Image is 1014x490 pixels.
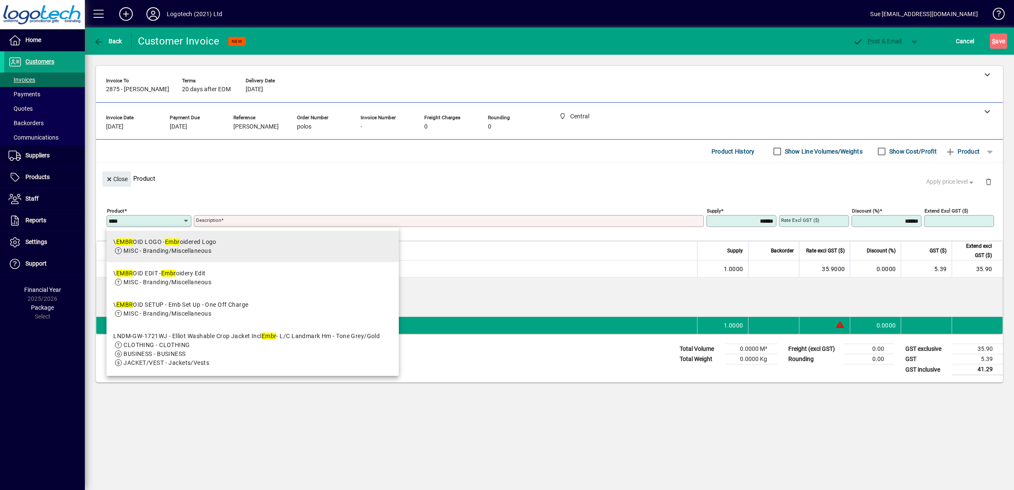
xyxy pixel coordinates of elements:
[923,174,979,190] button: Apply price level
[853,38,902,45] span: ost & Email
[8,105,33,112] span: Quotes
[113,269,211,278] div: \ OID EDIT - oidery Edit
[140,6,167,22] button: Profile
[8,76,35,83] span: Invoices
[361,123,362,130] span: -
[106,325,399,374] mat-option: LNDM-GW-1721WJ - Elliot Washable Crop Jacket Incl Embr - L/C Landmark Hm - Tone Grey/Gold
[784,354,843,364] td: Rounding
[990,34,1007,49] button: Save
[4,130,85,145] a: Communications
[727,246,743,255] span: Supply
[930,246,947,255] span: GST ($)
[675,354,726,364] td: Total Weight
[112,6,140,22] button: Add
[232,39,242,44] span: NEW
[170,123,187,130] span: [DATE]
[25,152,50,159] span: Suppliers
[123,342,190,348] span: CLOTHING - CLOTHING
[106,172,128,186] span: Close
[123,279,211,286] span: MISC - Branding/Miscellaneous
[106,123,123,130] span: [DATE]
[488,123,491,130] span: 0
[675,344,726,354] td: Total Volume
[25,36,41,43] span: Home
[106,294,399,325] mat-option: \EMBROID SETUP - Emb Set Up - One Off Charge
[123,277,1003,316] div: BLACK/WHITE 4 x size 12 2 x size 14
[123,247,211,254] span: MISC - Branding/Miscellaneous
[850,260,901,277] td: 0.0000
[116,238,133,245] em: EMBR
[116,270,133,277] em: EMBR
[901,344,952,354] td: GST exclusive
[924,208,968,214] mat-label: Extend excl GST ($)
[167,7,222,21] div: Logotech (2021) Ltd
[726,354,777,364] td: 0.0000 Kg
[711,145,755,158] span: Product History
[707,208,721,214] mat-label: Supply
[113,332,380,341] div: LNDM-GW-1721WJ - Elliot Washable Crop Jacket Incl - L/C Landmark Hm - Tone Grey/Gold
[781,217,819,223] mat-label: Rate excl GST ($)
[106,86,169,93] span: 2875 - [PERSON_NAME]
[102,171,131,187] button: Close
[96,163,1003,194] div: Product
[233,123,279,130] span: [PERSON_NAME]
[92,34,124,49] button: Back
[31,304,54,311] span: Package
[952,364,1003,375] td: 41.29
[8,134,59,141] span: Communications
[424,123,428,130] span: 0
[952,344,1003,354] td: 35.90
[297,123,311,130] span: polos
[978,171,999,192] button: Delete
[4,188,85,210] a: Staff
[726,344,777,354] td: 0.0000 M³
[867,246,896,255] span: Discount (%)
[4,101,85,116] a: Quotes
[901,364,952,375] td: GST inclusive
[783,147,863,156] label: Show Line Volumes/Weights
[724,321,743,330] span: 1.0000
[724,265,743,273] span: 1.0000
[25,195,39,202] span: Staff
[123,310,211,317] span: MISC - Branding/Miscellaneous
[957,241,992,260] span: Extend excl GST ($)
[992,38,995,45] span: S
[4,253,85,274] a: Support
[870,7,978,21] div: Sue [EMAIL_ADDRESS][DOMAIN_NAME]
[901,354,952,364] td: GST
[843,354,894,364] td: 0.00
[4,210,85,231] a: Reports
[25,58,54,65] span: Customers
[850,317,901,334] td: 0.0000
[4,116,85,130] a: Backorders
[901,260,952,277] td: 5.39
[849,34,906,49] button: Post & Email
[4,145,85,166] a: Suppliers
[4,232,85,253] a: Settings
[8,91,40,98] span: Payments
[262,333,277,339] em: Embr
[4,30,85,51] a: Home
[123,350,185,357] span: BUSINESS - BUSINESS
[94,38,122,45] span: Back
[182,86,231,93] span: 20 days after EOM
[165,238,180,245] em: Embr
[888,147,937,156] label: Show Cost/Profit
[246,86,263,93] span: [DATE]
[113,300,248,309] div: \ OID SETUP - Emb Set Up - One Off Charge
[4,87,85,101] a: Payments
[804,265,845,273] div: 35.9000
[986,2,1003,29] a: Knowledge Base
[107,208,124,214] mat-label: Product
[113,238,216,246] div: \ OID LOGO - oidered Logo
[954,34,977,49] button: Cancel
[25,238,47,245] span: Settings
[978,178,999,185] app-page-header-button: Delete
[123,359,209,366] span: JACKET/VEST - Jackets/Vests
[25,260,47,267] span: Support
[956,34,975,48] span: Cancel
[24,286,61,293] span: Financial Year
[106,374,399,423] mat-option: TRC-116688 - Pembroke Toiletry Bag
[116,301,133,308] em: EMBR
[25,217,46,224] span: Reports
